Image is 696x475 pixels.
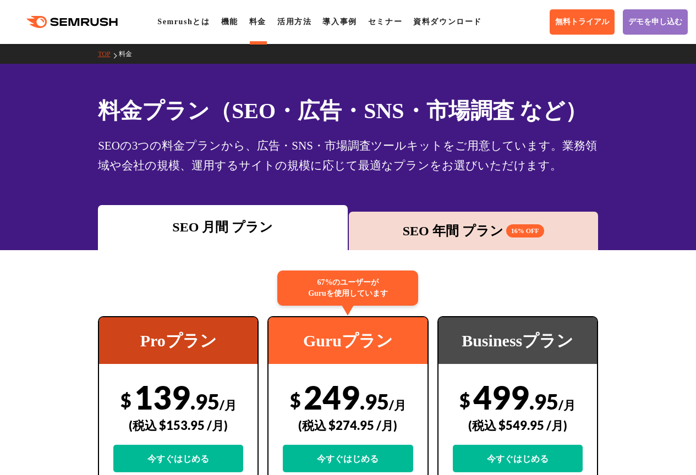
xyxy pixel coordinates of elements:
[221,18,238,26] a: 機能
[113,406,243,445] div: (税込 $153.95 /月)
[249,18,266,26] a: 料金
[506,224,544,237] span: 16% OFF
[190,389,220,414] span: .95
[120,389,131,411] span: $
[558,397,576,412] span: /月
[413,18,482,26] a: 資料ダウンロード
[555,17,609,27] span: 無料トライアル
[283,406,413,445] div: (税込 $274.95 /月)
[623,9,688,35] a: デモを申し込む
[550,9,615,35] a: 無料トライアル
[277,270,418,306] div: 67%のユーザーが Guruを使用しています
[290,389,301,411] span: $
[453,445,583,472] a: 今すぐはじめる
[368,18,402,26] a: セミナー
[98,136,598,175] div: SEOの3つの料金プランから、広告・SNS・市場調査ツールキットをご用意しています。業務領域や会社の規模、運用するサイトの規模に応じて最適なプランをお選びいただけます。
[360,389,389,414] span: .95
[220,397,237,412] span: /月
[453,406,583,445] div: (税込 $549.95 /月)
[453,378,583,472] div: 499
[103,217,342,237] div: SEO 月間 プラン
[354,221,593,241] div: SEO 年間 プラン
[389,397,406,412] span: /月
[529,389,558,414] span: .95
[283,378,413,472] div: 249
[628,17,682,27] span: デモを申し込む
[98,95,598,127] h1: 料金プラン（SEO・広告・SNS・市場調査 など）
[119,50,140,58] a: 料金
[113,378,243,472] div: 139
[268,317,427,364] div: Guruプラン
[113,445,243,472] a: 今すぐはじめる
[283,445,413,472] a: 今すぐはじめる
[157,18,210,26] a: Semrushとは
[98,50,118,58] a: TOP
[322,18,357,26] a: 導入事例
[277,18,311,26] a: 活用方法
[439,317,597,364] div: Businessプラン
[459,389,470,411] span: $
[99,317,257,364] div: Proプラン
